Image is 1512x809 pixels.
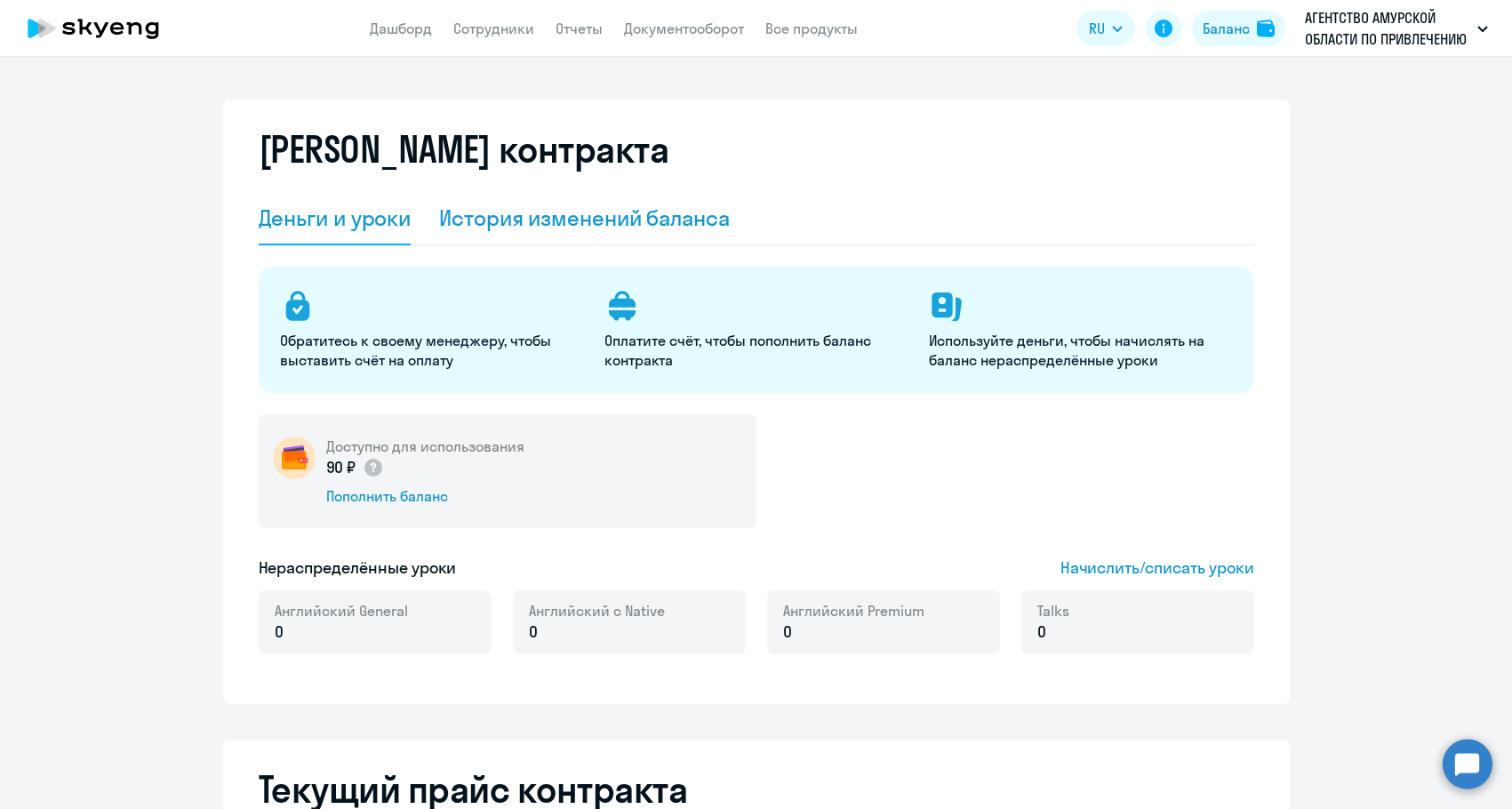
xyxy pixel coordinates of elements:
[604,331,908,370] p: Оплатите счёт, чтобы пополнить баланс контракта
[783,601,924,621] span: Английский Premium
[273,437,316,479] img: wallet-circle.png
[624,20,744,37] a: Документооборот
[1037,601,1069,621] span: Talks
[370,20,432,37] a: Дашборд
[1305,7,1470,50] p: АГЕНТСТВО АМУРСКОЙ ОБЛАСТИ ПО ПРИВЛЕЧЕНИЮ ИНВЕСТИЦИЙ, АНО, #15140
[1060,557,1254,580] span: Начислить/списать уроки
[453,20,534,37] a: Сотрудники
[783,621,792,644] span: 0
[1037,621,1046,644] span: 0
[765,20,858,37] a: Все продукты
[929,331,1232,370] p: Используйте деньги, чтобы начислять на баланс нераспределённые уроки
[326,437,524,456] h5: Доступно для использования
[1076,11,1135,46] button: RU
[529,621,538,644] span: 0
[275,601,408,621] span: Английский General
[1089,18,1105,39] span: RU
[1257,20,1275,37] img: balance
[529,601,665,621] span: Английский с Native
[1203,18,1250,39] div: Баланс
[259,128,669,171] h2: [PERSON_NAME] контракта
[1192,11,1285,46] button: Балансbalance
[326,486,524,506] div: Пополнить баланс
[280,331,583,370] p: Обратитесь к своему менеджеру, чтобы выставить счёт на оплату
[259,557,457,580] h5: Нераспределённые уроки
[275,621,284,644] span: 0
[439,204,730,232] div: История изменений баланса
[326,456,385,479] p: 90 ₽
[259,204,412,232] div: Деньги и уроки
[556,20,603,37] a: Отчеты
[1296,7,1497,50] button: АГЕНТСТВО АМУРСКОЙ ОБЛАСТИ ПО ПРИВЛЕЧЕНИЮ ИНВЕСТИЦИЙ, АНО, #15140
